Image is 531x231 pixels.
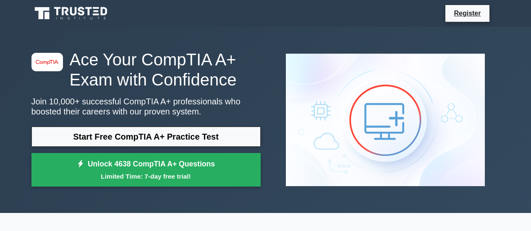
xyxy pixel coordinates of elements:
[279,47,492,193] img: CompTIA A+ Preview
[42,171,250,181] small: Limited Time: 7-day free trial!
[31,153,261,187] a: Unlock 4638 CompTIA A+ QuestionsLimited Time: 7-day free trial!
[31,96,261,117] p: Join 10,000+ successful CompTIA A+ professionals who boosted their careers with our proven system.
[449,8,486,18] a: Register
[31,49,261,90] h1: Ace Your CompTIA A+ Exam with Confidence
[31,127,261,147] a: Start Free CompTIA A+ Practice Test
